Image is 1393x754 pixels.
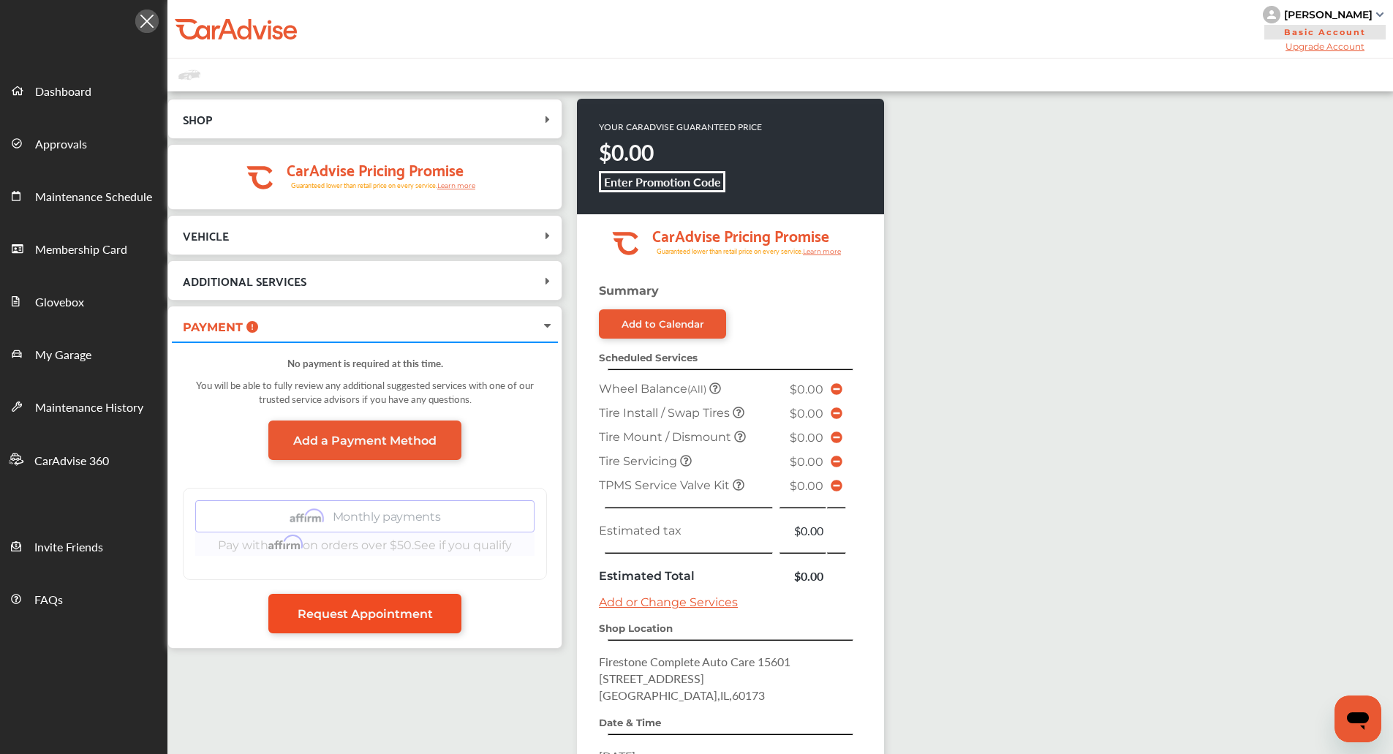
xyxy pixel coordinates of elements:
[1,116,167,169] a: Approvals
[178,66,200,84] img: placeholder_car.fcab19be.svg
[183,225,229,245] span: VEHICLE
[599,309,726,339] a: Add to Calendar
[34,538,103,557] span: Invite Friends
[599,454,680,468] span: Tire Servicing
[1,380,167,432] a: Maintenance History
[599,382,709,396] span: Wheel Balance
[599,670,704,687] span: [STREET_ADDRESS]
[790,431,823,445] span: $0.00
[599,284,659,298] strong: Summary
[790,455,823,469] span: $0.00
[803,247,842,255] tspan: Learn more
[183,109,212,129] span: SHOP
[599,352,698,363] strong: Scheduled Services
[599,137,654,167] strong: $0.00
[790,479,823,493] span: $0.00
[287,156,464,182] tspan: CarAdvise Pricing Promise
[599,653,790,670] span: Firestone Complete Auto Care 15601
[599,595,738,609] a: Add or Change Services
[1264,25,1386,39] span: Basic Account
[790,407,823,421] span: $0.00
[35,293,84,312] span: Glovebox
[657,246,803,256] tspan: Guaranteed lower than retail price on every service.
[183,271,306,290] span: ADDITIONAL SERVICES
[437,181,476,189] tspan: Learn more
[35,241,127,260] span: Membership Card
[1335,695,1381,742] iframe: Button to launch messaging window
[599,717,661,728] strong: Date & Time
[779,564,828,588] td: $0.00
[298,607,433,621] span: Request Appointment
[35,346,91,365] span: My Garage
[291,181,437,190] tspan: Guaranteed lower than retail price on every service.
[34,591,63,610] span: FAQs
[622,318,704,330] div: Add to Calendar
[1263,41,1387,52] span: Upgrade Account
[1,64,167,116] a: Dashboard
[1376,12,1383,17] img: sCxJUJ+qAmfqhQGDUl18vwLg4ZYJ6CxN7XmbOMBAAAAAElFTkSuQmCC
[135,10,159,33] img: Icon.5fd9dcc7.svg
[35,135,87,154] span: Approvals
[599,121,762,133] p: YOUR CARADVISE GUARANTEED PRICE
[35,188,152,207] span: Maintenance Schedule
[1,274,167,327] a: Glovebox
[1,222,167,274] a: Membership Card
[599,687,765,704] span: [GEOGRAPHIC_DATA] , IL , 60173
[268,421,461,460] a: Add a Payment Method
[687,383,706,395] small: (All)
[268,594,461,633] a: Request Appointment
[183,320,243,334] span: PAYMENT
[595,564,779,588] td: Estimated Total
[599,478,733,492] span: TPMS Service Valve Kit
[287,356,443,370] strong: No payment is required at this time.
[1,169,167,222] a: Maintenance Schedule
[779,519,828,543] td: $0.00
[183,371,547,421] div: You will be able to fully review any additional suggested services with one of our trusted servic...
[1,327,167,380] a: My Garage
[34,452,109,471] span: CarAdvise 360
[604,173,721,190] b: Enter Promotion Code
[599,430,734,444] span: Tire Mount / Dismount
[35,399,143,418] span: Maintenance History
[790,382,823,396] span: $0.00
[1284,8,1373,21] div: [PERSON_NAME]
[1263,6,1280,23] img: knH8PDtVvWoAbQRylUukY18CTiRevjo20fAtgn5MLBQj4uumYvk2MzTtcAIzfGAtb1XOLVMAvhLuqoNAbL4reqehy0jehNKdM...
[599,622,673,634] strong: Shop Location
[599,406,733,420] span: Tire Install / Swap Tires
[35,83,91,102] span: Dashboard
[595,519,779,543] td: Estimated tax
[293,434,437,448] span: Add a Payment Method
[652,222,829,248] tspan: CarAdvise Pricing Promise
